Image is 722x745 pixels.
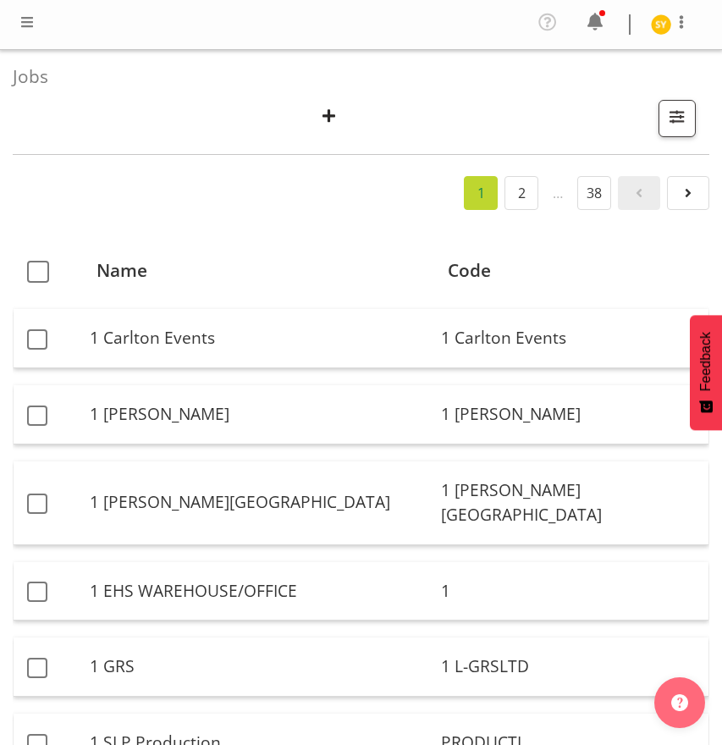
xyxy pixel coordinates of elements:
td: 1 Carlton Events [83,309,434,368]
span: Name [96,257,147,284]
td: 1 [434,562,708,621]
td: 1 EHS WAREHOUSE/OFFICE [83,562,434,621]
a: 38 [577,176,611,210]
td: 1 GRS [83,637,434,697]
button: Create New Job [311,100,347,137]
h4: Jobs [13,67,696,86]
td: 1 L-GRSLTD [434,637,708,697]
td: 1 Carlton Events [434,309,708,368]
td: 1 [PERSON_NAME] [83,385,434,444]
span: Code [448,257,491,284]
td: 1 [PERSON_NAME] [434,385,708,444]
td: 1 [PERSON_NAME][GEOGRAPHIC_DATA] [83,461,434,545]
button: Feedback - Show survey [690,315,722,430]
span: Feedback [698,332,714,391]
a: 2 [504,176,538,210]
img: seon-young-belding8911.jpg [651,14,671,35]
td: 1 [PERSON_NAME][GEOGRAPHIC_DATA] [434,461,708,545]
img: help-xxl-2.png [671,694,688,711]
button: Filter Jobs [659,100,696,137]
